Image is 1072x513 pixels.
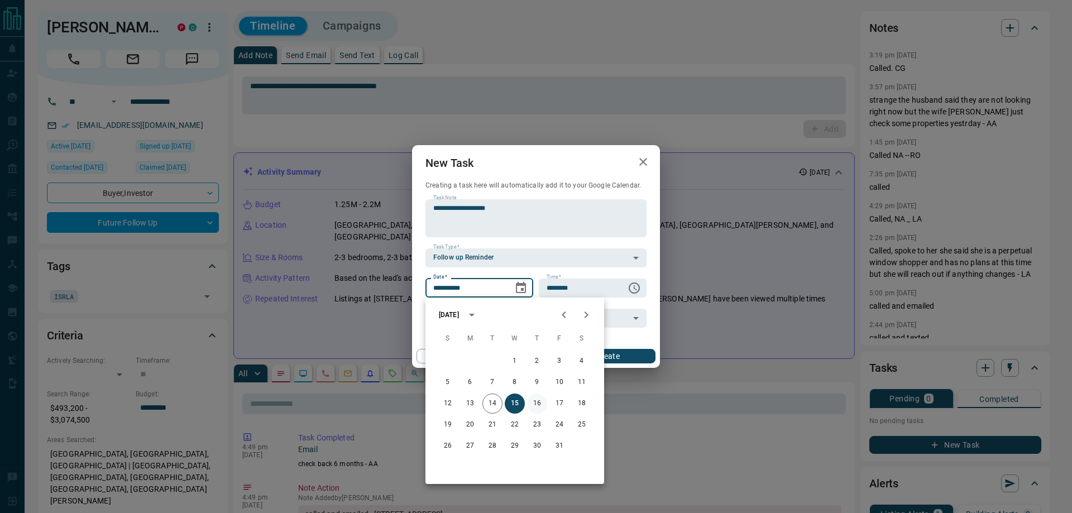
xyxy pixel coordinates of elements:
[560,349,655,363] button: Create
[460,415,480,435] button: 20
[438,372,458,392] button: 5
[482,436,502,456] button: 28
[460,328,480,350] span: Monday
[505,394,525,414] button: 15
[549,394,569,414] button: 17
[505,415,525,435] button: 22
[438,328,458,350] span: Sunday
[549,415,569,435] button: 24
[549,351,569,371] button: 3
[425,248,647,267] div: Follow up Reminder
[438,415,458,435] button: 19
[482,415,502,435] button: 21
[510,277,532,299] button: Choose date, selected date is Oct 15, 2025
[572,372,592,392] button: 11
[438,394,458,414] button: 12
[527,351,547,371] button: 2
[505,372,525,392] button: 8
[547,274,561,281] label: Time
[623,277,645,299] button: Choose time, selected time is 6:00 AM
[460,372,480,392] button: 6
[572,415,592,435] button: 25
[572,394,592,414] button: 18
[433,274,447,281] label: Date
[460,436,480,456] button: 27
[549,372,569,392] button: 10
[505,328,525,350] span: Wednesday
[575,304,597,326] button: Next month
[527,415,547,435] button: 23
[482,394,502,414] button: 14
[433,243,460,251] label: Task Type
[527,328,547,350] span: Thursday
[527,394,547,414] button: 16
[572,328,592,350] span: Saturday
[505,351,525,371] button: 1
[462,305,481,324] button: calendar view is open, switch to year view
[549,328,569,350] span: Friday
[439,310,459,320] div: [DATE]
[412,145,487,181] h2: New Task
[549,436,569,456] button: 31
[425,181,647,190] p: Creating a task here will automatically add it to your Google Calendar.
[553,304,575,326] button: Previous month
[417,349,512,363] button: Cancel
[482,328,502,350] span: Tuesday
[572,351,592,371] button: 4
[482,372,502,392] button: 7
[505,436,525,456] button: 29
[527,372,547,392] button: 9
[433,194,456,202] label: Task Note
[527,436,547,456] button: 30
[438,436,458,456] button: 26
[460,394,480,414] button: 13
